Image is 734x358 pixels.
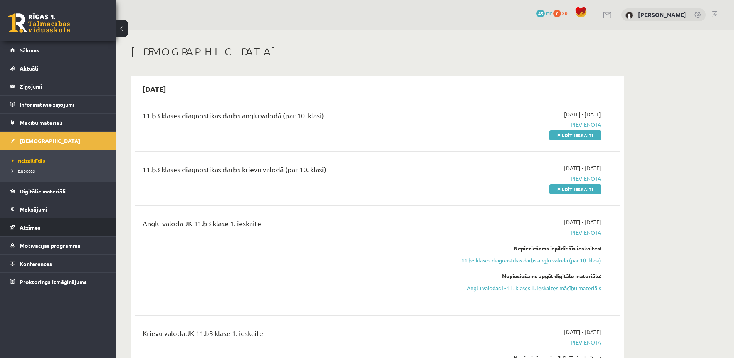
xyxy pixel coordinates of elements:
[20,119,62,126] span: Mācību materiāli
[20,242,81,249] span: Motivācijas programma
[10,200,106,218] a: Maksājumi
[20,200,106,218] legend: Maksājumi
[10,114,106,131] a: Mācību materiāli
[564,110,601,118] span: [DATE] - [DATE]
[553,10,561,17] span: 0
[12,168,35,174] span: Izlabotās
[8,13,70,33] a: Rīgas 1. Tālmācības vidusskola
[10,182,106,200] a: Digitālie materiāli
[10,96,106,113] a: Informatīvie ziņojumi
[536,10,552,16] a: 45 mP
[456,244,601,252] div: Nepieciešams izpildīt šīs ieskaites:
[143,328,444,342] div: Krievu valoda JK 11.b3 klase 1. ieskaite
[456,175,601,183] span: Pievienota
[143,164,444,178] div: 11.b3 klases diagnostikas darbs krievu valodā (par 10. klasi)
[456,121,601,129] span: Pievienota
[10,59,106,77] a: Aktuāli
[12,158,45,164] span: Neizpildītās
[549,130,601,140] a: Pildīt ieskaiti
[20,278,87,285] span: Proktoringa izmēģinājums
[553,10,571,16] a: 0 xp
[20,188,66,195] span: Digitālie materiāli
[456,272,601,280] div: Nepieciešams apgūt digitālo materiālu:
[536,10,545,17] span: 45
[20,260,52,267] span: Konferences
[131,45,624,58] h1: [DEMOGRAPHIC_DATA]
[20,137,80,144] span: [DEMOGRAPHIC_DATA]
[456,229,601,237] span: Pievienota
[10,255,106,272] a: Konferences
[20,65,38,72] span: Aktuāli
[10,41,106,59] a: Sākums
[12,167,108,174] a: Izlabotās
[564,218,601,226] span: [DATE] - [DATE]
[143,218,444,232] div: Angļu valoda JK 11.b3 klase 1. ieskaite
[143,110,444,124] div: 11.b3 klases diagnostikas darbs angļu valodā (par 10. klasi)
[456,256,601,264] a: 11.b3 klases diagnostikas darbs angļu valodā (par 10. klasi)
[564,328,601,336] span: [DATE] - [DATE]
[625,12,633,19] img: Viktorija Romulāne
[564,164,601,172] span: [DATE] - [DATE]
[20,47,39,54] span: Sākums
[549,184,601,194] a: Pildīt ieskaiti
[546,10,552,16] span: mP
[562,10,567,16] span: xp
[20,77,106,95] legend: Ziņojumi
[638,11,686,18] a: [PERSON_NAME]
[10,237,106,254] a: Motivācijas programma
[20,224,40,231] span: Atzīmes
[456,284,601,292] a: Angļu valodas I - 11. klases 1. ieskaites mācību materiāls
[135,80,174,98] h2: [DATE]
[456,338,601,346] span: Pievienota
[10,132,106,150] a: [DEMOGRAPHIC_DATA]
[10,218,106,236] a: Atzīmes
[10,77,106,95] a: Ziņojumi
[10,273,106,291] a: Proktoringa izmēģinājums
[20,96,106,113] legend: Informatīvie ziņojumi
[12,157,108,164] a: Neizpildītās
